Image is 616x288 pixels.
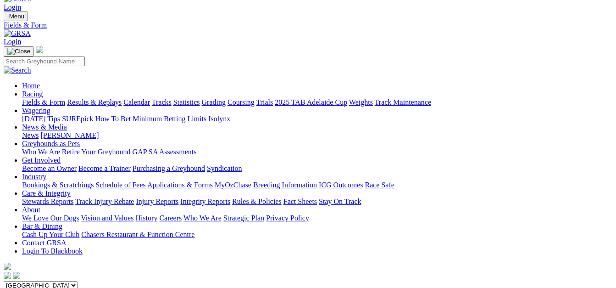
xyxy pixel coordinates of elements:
img: twitter.svg [13,272,20,279]
a: Grading [202,98,226,106]
a: Breeding Information [253,181,317,189]
a: Industry [22,173,46,181]
a: Login [4,38,21,45]
a: Stewards Reports [22,198,73,205]
a: Calendar [123,98,150,106]
a: Stay On Track [319,198,361,205]
a: Tracks [152,98,172,106]
a: We Love Our Dogs [22,214,79,222]
a: Contact GRSA [22,239,66,247]
a: Bar & Dining [22,222,62,230]
input: Search [4,56,85,66]
a: Bookings & Scratchings [22,181,94,189]
a: News [22,131,39,139]
a: Isolynx [208,115,230,123]
img: GRSA [4,29,31,38]
div: Get Involved [22,164,612,173]
a: MyOzChase [215,181,251,189]
a: Applications & Forms [147,181,213,189]
span: Menu [9,13,24,20]
a: Purchasing a Greyhound [133,164,205,172]
div: Bar & Dining [22,231,612,239]
img: logo-grsa-white.png [36,46,43,53]
a: Track Injury Rebate [75,198,134,205]
img: facebook.svg [4,272,11,279]
a: Strategic Plan [223,214,264,222]
button: Toggle navigation [4,11,28,21]
a: Get Involved [22,156,61,164]
a: Careers [159,214,182,222]
a: Who We Are [22,148,60,156]
a: Who We Are [183,214,222,222]
a: News & Media [22,123,67,131]
a: How To Bet [95,115,131,123]
a: Become an Owner [22,164,77,172]
a: Login To Blackbook [22,247,83,255]
a: Coursing [228,98,255,106]
a: Injury Reports [136,198,178,205]
div: Wagering [22,115,612,123]
a: Race Safe [365,181,394,189]
div: News & Media [22,131,612,140]
a: Trials [256,98,273,106]
a: History [135,214,157,222]
img: logo-grsa-white.png [4,263,11,270]
a: Cash Up Your Club [22,231,79,238]
a: About [22,206,40,214]
a: Results & Replays [67,98,122,106]
div: Industry [22,181,612,189]
a: Chasers Restaurant & Function Centre [81,231,194,238]
img: Search [4,66,31,74]
a: [PERSON_NAME] [40,131,99,139]
a: Care & Integrity [22,189,71,197]
a: Rules & Policies [232,198,282,205]
img: Close [7,48,30,55]
a: Weights [349,98,373,106]
a: Privacy Policy [266,214,309,222]
a: Become a Trainer [78,164,131,172]
div: Greyhounds as Pets [22,148,612,156]
a: Racing [22,90,43,98]
a: Track Maintenance [375,98,431,106]
a: Fields & Form [22,98,65,106]
a: GAP SA Assessments [133,148,197,156]
a: Retire Your Greyhound [62,148,131,156]
a: Integrity Reports [180,198,230,205]
a: Wagering [22,107,50,114]
a: Home [22,82,40,90]
a: [DATE] Tips [22,115,60,123]
button: Toggle navigation [4,46,34,56]
a: Vision and Values [81,214,133,222]
a: Fields & Form [4,21,612,29]
a: Login [4,3,21,11]
a: Schedule of Fees [95,181,145,189]
a: 2025 TAB Adelaide Cup [275,98,347,106]
a: Minimum Betting Limits [133,115,206,123]
a: Statistics [173,98,200,106]
div: About [22,214,612,222]
a: Syndication [207,164,242,172]
a: SUREpick [62,115,93,123]
a: ICG Outcomes [319,181,363,189]
div: Care & Integrity [22,198,612,206]
a: Greyhounds as Pets [22,140,80,147]
div: Racing [22,98,612,107]
a: Fact Sheets [283,198,317,205]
